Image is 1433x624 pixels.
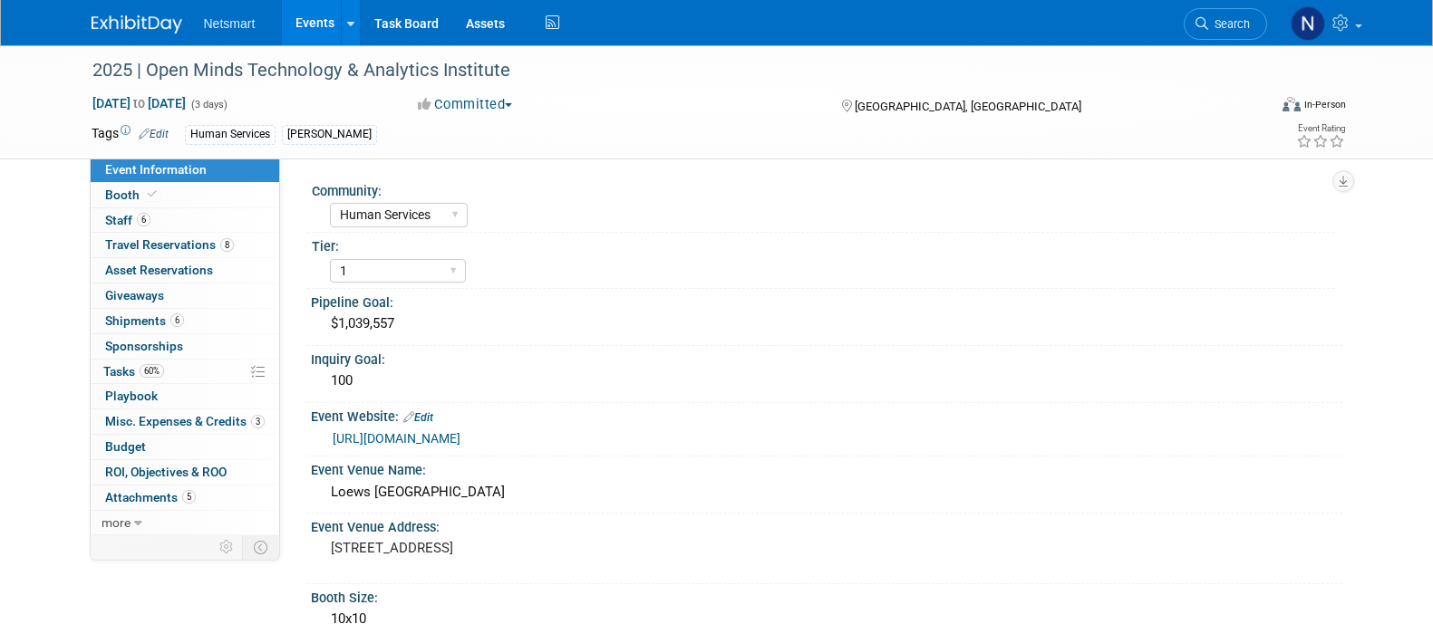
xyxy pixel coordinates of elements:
span: 3 [251,415,265,428]
div: Human Services [185,125,276,144]
a: Travel Reservations8 [91,233,279,257]
span: Giveaways [105,288,164,302]
a: more [91,511,279,535]
span: Shipments [105,313,184,328]
pre: [STREET_ADDRESS] [331,540,721,556]
a: Playbook [91,384,279,408]
div: Event Format [1160,94,1347,121]
td: Personalize Event Tab Strip [211,535,243,559]
a: Tasks60% [91,360,279,384]
a: ROI, Objectives & ROO [91,460,279,485]
div: Pipeline Goal: [311,289,1342,312]
span: Playbook [105,389,158,403]
span: (3 days) [189,99,228,110]
span: more [102,515,131,530]
a: Edit [139,128,169,140]
span: Staff [105,213,150,227]
span: 60% [140,364,164,378]
a: Misc. Expenses & Credits3 [91,409,279,434]
span: Asset Reservations [105,263,213,277]
a: Giveaways [91,283,279,308]
a: Event Information [91,158,279,182]
a: [URL][DOMAIN_NAME] [333,431,460,446]
span: Sponsorships [105,339,183,353]
td: Tags [92,124,169,145]
div: Event Venue Name: [311,456,1342,479]
span: [DATE] [DATE] [92,95,187,111]
div: Booth Size: [311,584,1342,607]
span: Event Information [105,162,207,177]
a: Booth [91,183,279,207]
td: Toggle Event Tabs [242,535,279,559]
div: Community: [312,178,1334,200]
button: Committed [412,95,519,114]
div: [PERSON_NAME] [282,125,377,144]
span: to [131,96,148,110]
span: Search [1208,17,1250,31]
a: Budget [91,435,279,459]
a: Edit [403,411,433,424]
span: 5 [182,490,196,504]
a: Search [1184,8,1267,40]
span: Attachments [105,490,196,504]
a: Staff6 [91,208,279,233]
span: Tasks [103,364,164,379]
img: Nina Finn [1291,6,1325,41]
a: Attachments5 [91,485,279,510]
span: Budget [105,439,146,454]
div: 100 [324,367,1329,395]
span: Booth [105,187,160,202]
div: Event Rating [1296,124,1345,133]
a: Shipments6 [91,309,279,333]
div: In-Person [1303,98,1346,111]
div: 2025 | Open Minds Technology & Analytics Institute [86,54,1240,87]
span: 6 [170,313,184,327]
span: Travel Reservations [105,237,234,252]
a: Sponsorships [91,334,279,359]
div: Event Website: [311,403,1342,427]
span: 8 [220,238,234,252]
img: Format-Inperson.png [1283,97,1301,111]
img: ExhibitDay [92,15,182,34]
div: Inquiry Goal: [311,346,1342,369]
div: Loews [GEOGRAPHIC_DATA] [324,478,1329,506]
span: 6 [137,213,150,226]
div: Event Venue Address: [311,514,1342,536]
i: Booth reservation complete [148,189,157,199]
div: Tier: [312,233,1334,255]
a: Asset Reservations [91,258,279,283]
span: Misc. Expenses & Credits [105,414,265,428]
span: [GEOGRAPHIC_DATA], [GEOGRAPHIC_DATA] [855,100,1081,113]
div: $1,039,557 [324,310,1329,338]
span: Netsmart [204,16,256,31]
span: ROI, Objectives & ROO [105,465,227,479]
